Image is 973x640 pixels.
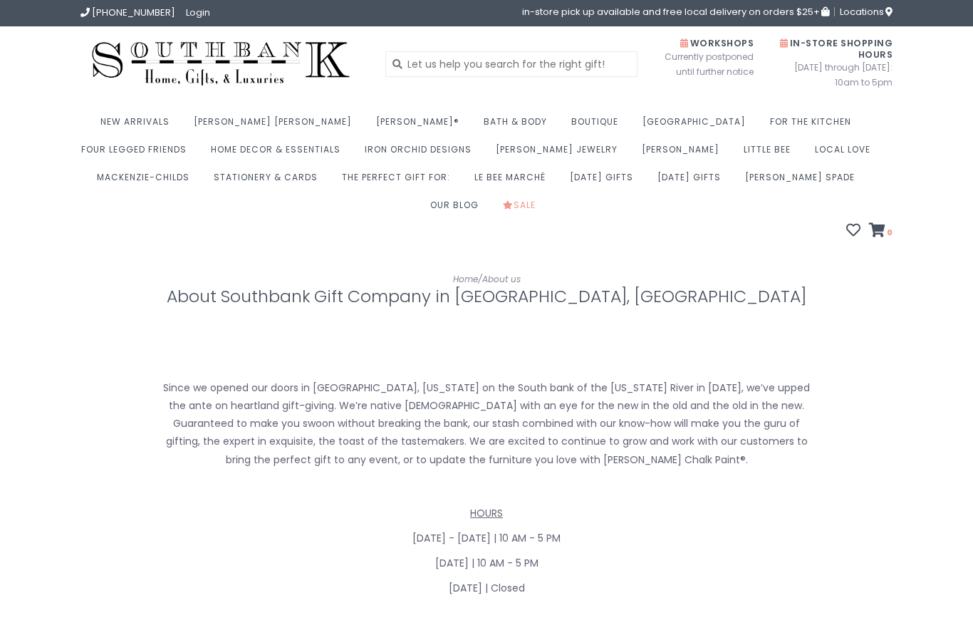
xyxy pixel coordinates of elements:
h1: About Southbank Gift Company in [GEOGRAPHIC_DATA], [GEOGRAPHIC_DATA] [80,287,893,306]
a: Home Decor & Essentials [211,140,348,167]
span: [DATE] through [DATE]: 10am to 5pm [775,60,893,90]
a: [GEOGRAPHIC_DATA] [642,112,753,140]
span: [PHONE_NUMBER] [92,6,175,19]
span: In-Store Shopping Hours [780,37,893,61]
input: Let us help you search for the right gift! [385,51,638,77]
a: The perfect gift for: [342,167,457,195]
a: Locations [834,7,893,16]
a: [DATE] Gifts [570,167,640,195]
a: MacKenzie-Childs [97,167,197,195]
a: Login [186,6,210,19]
a: [PERSON_NAME] Spade [745,167,862,195]
span: Currently postponed until further notice [647,49,754,79]
a: [DATE] Gifts [657,167,728,195]
span: Workshops [680,37,754,49]
div: / [80,272,893,287]
a: Le Bee Marché [474,167,553,195]
a: Home [453,273,478,285]
p: [DATE] | 10 AM - 5 PM [80,554,893,572]
a: [PERSON_NAME]® [376,112,467,140]
p: Since we opened our doors in [GEOGRAPHIC_DATA], [US_STATE] on the South bank of the [US_STATE] Ri... [162,379,811,469]
a: Little Bee [744,140,798,167]
a: Bath & Body [484,112,554,140]
span: in-store pick up available and free local delivery on orders $25+ [522,7,829,16]
span: 0 [885,227,893,238]
a: [PHONE_NUMBER] [80,6,175,19]
a: Iron Orchid Designs [365,140,479,167]
a: [PERSON_NAME] Jewelry [496,140,625,167]
a: Boutique [571,112,625,140]
a: Our Blog [430,195,486,223]
a: About us [482,273,521,285]
a: 0 [869,224,893,239]
span: HOURS [470,506,503,520]
a: Local Love [815,140,878,167]
a: [PERSON_NAME] [PERSON_NAME] [194,112,359,140]
p: [DATE] - [DATE] | 10 AM - 5 PM [80,530,893,547]
a: For the Kitchen [770,112,858,140]
img: Southbank Gift Company -- Home, Gifts, and Luxuries [80,37,361,91]
a: Sale [503,195,543,223]
span: Locations [840,5,893,19]
a: Four Legged Friends [81,140,194,167]
p: [DATE] | Closed [80,579,893,597]
a: New Arrivals [100,112,177,140]
a: [PERSON_NAME] [642,140,727,167]
a: Stationery & Cards [214,167,325,195]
